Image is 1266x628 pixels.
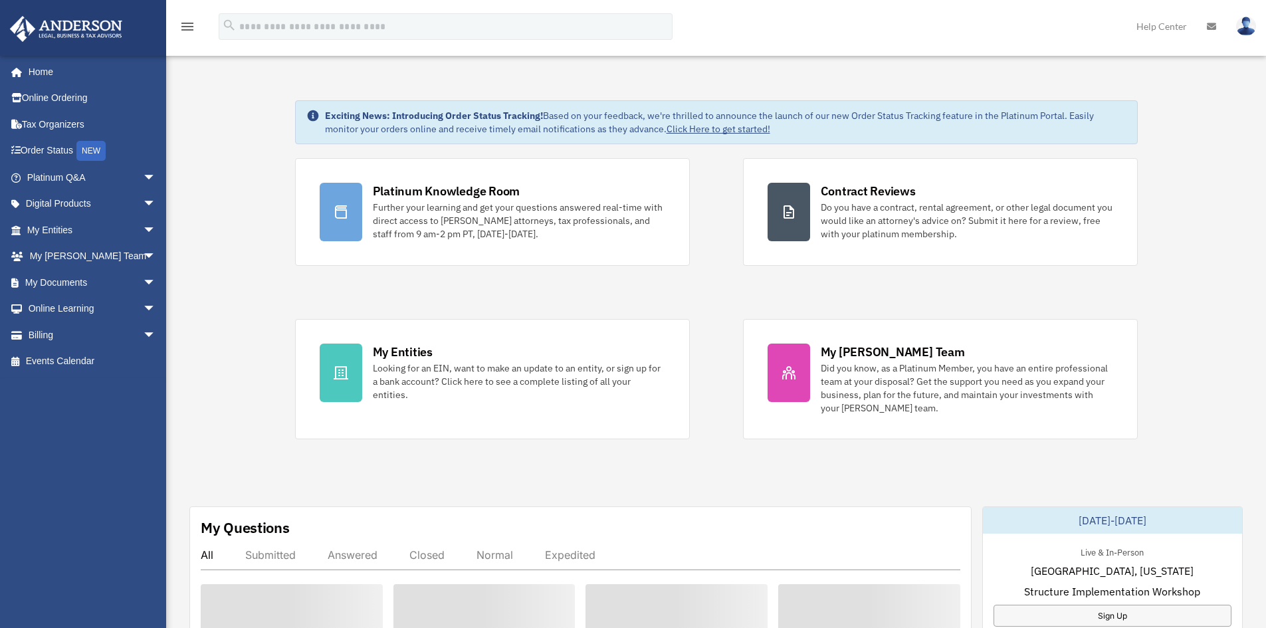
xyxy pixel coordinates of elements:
[1236,17,1256,36] img: User Pic
[143,164,169,191] span: arrow_drop_down
[201,548,213,562] div: All
[373,362,665,401] div: Looking for an EIN, want to make an update to an entity, or sign up for a bank account? Click her...
[143,243,169,270] span: arrow_drop_down
[295,158,690,266] a: Platinum Knowledge Room Further your learning and get your questions answered real-time with dire...
[143,322,169,349] span: arrow_drop_down
[179,23,195,35] a: menu
[325,109,1126,136] div: Based on your feedback, we're thrilled to announce the launch of our new Order Status Tracking fe...
[1070,544,1154,558] div: Live & In-Person
[9,138,176,165] a: Order StatusNEW
[143,217,169,244] span: arrow_drop_down
[9,58,169,85] a: Home
[76,141,106,161] div: NEW
[373,201,665,241] div: Further your learning and get your questions answered real-time with direct access to [PERSON_NAM...
[9,191,176,217] a: Digital Productsarrow_drop_down
[373,344,433,360] div: My Entities
[9,296,176,322] a: Online Learningarrow_drop_down
[9,217,176,243] a: My Entitiesarrow_drop_down
[743,158,1138,266] a: Contract Reviews Do you have a contract, rental agreement, or other legal document you would like...
[9,164,176,191] a: Platinum Q&Aarrow_drop_down
[295,319,690,439] a: My Entities Looking for an EIN, want to make an update to an entity, or sign up for a bank accoun...
[328,548,377,562] div: Answered
[179,19,195,35] i: menu
[821,183,916,199] div: Contract Reviews
[1031,563,1194,579] span: [GEOGRAPHIC_DATA], [US_STATE]
[821,344,965,360] div: My [PERSON_NAME] Team
[143,191,169,218] span: arrow_drop_down
[9,111,176,138] a: Tax Organizers
[821,201,1113,241] div: Do you have a contract, rental agreement, or other legal document you would like an attorney's ad...
[9,85,176,112] a: Online Ordering
[9,348,176,375] a: Events Calendar
[9,322,176,348] a: Billingarrow_drop_down
[325,110,543,122] strong: Exciting News: Introducing Order Status Tracking!
[821,362,1113,415] div: Did you know, as a Platinum Member, you have an entire professional team at your disposal? Get th...
[9,269,176,296] a: My Documentsarrow_drop_down
[743,319,1138,439] a: My [PERSON_NAME] Team Did you know, as a Platinum Member, you have an entire professional team at...
[9,243,176,270] a: My [PERSON_NAME] Teamarrow_drop_down
[201,518,290,538] div: My Questions
[409,548,445,562] div: Closed
[1024,583,1200,599] span: Structure Implementation Workshop
[476,548,513,562] div: Normal
[222,18,237,33] i: search
[545,548,595,562] div: Expedited
[667,123,770,135] a: Click Here to get started!
[143,269,169,296] span: arrow_drop_down
[6,16,126,42] img: Anderson Advisors Platinum Portal
[373,183,520,199] div: Platinum Knowledge Room
[245,548,296,562] div: Submitted
[143,296,169,323] span: arrow_drop_down
[983,507,1242,534] div: [DATE]-[DATE]
[994,605,1231,627] a: Sign Up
